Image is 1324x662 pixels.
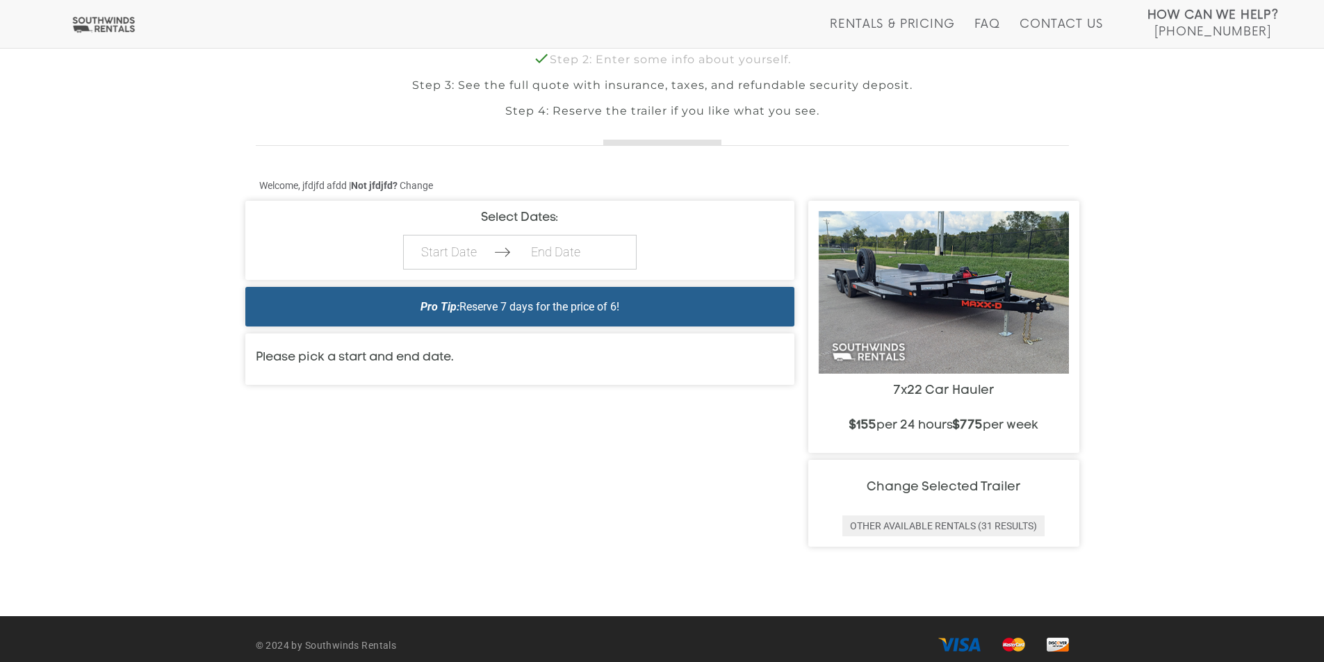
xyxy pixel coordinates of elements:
div: Reserve 7 days for the price of 6! [256,297,784,316]
h4: Select Dates: [256,211,784,224]
i: Pro Tip: [420,300,459,313]
button: Other Available Rentals (31 Results) [842,515,1045,536]
div: Welcome, jfdjfd afdd | [245,177,1079,194]
img: discover [1047,638,1069,652]
p: Step 4: Reserve the trailer if you like what you see. [256,101,1069,120]
h3: 7x22 Car Hauler [819,384,1069,398]
strong: $775 [953,420,983,431]
span: [PHONE_NUMBER] [1154,25,1271,39]
strong: How Can We Help? [1147,8,1279,22]
strong: © 2024 by Southwinds Rentals [256,640,397,651]
h4: per 24 hours per week [819,419,1069,432]
h3: Change Selected Trailer [819,481,1069,495]
p: Step 3: See the full quote with insurance, taxes, and refundable security deposit. [256,76,1069,94]
a: How Can We Help? [PHONE_NUMBER] [1147,7,1279,38]
strong: Not jfdjfd? [351,180,398,191]
a: Change [400,180,433,191]
strong: $155 [849,420,876,431]
img: visa [938,638,981,652]
a: FAQ [974,17,1001,48]
img: MAXX-D 7x22 Car Hauler [819,211,1069,374]
a: Contact Us [1020,17,1102,48]
p: Step 2: Enter some info about yourself. [256,50,1069,69]
a: Rentals & Pricing [830,17,954,48]
h4: Please pick a start and end date. [256,351,784,364]
img: master card [1002,638,1025,652]
span: check [533,50,550,67]
img: Southwinds Rentals Logo [70,16,138,33]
